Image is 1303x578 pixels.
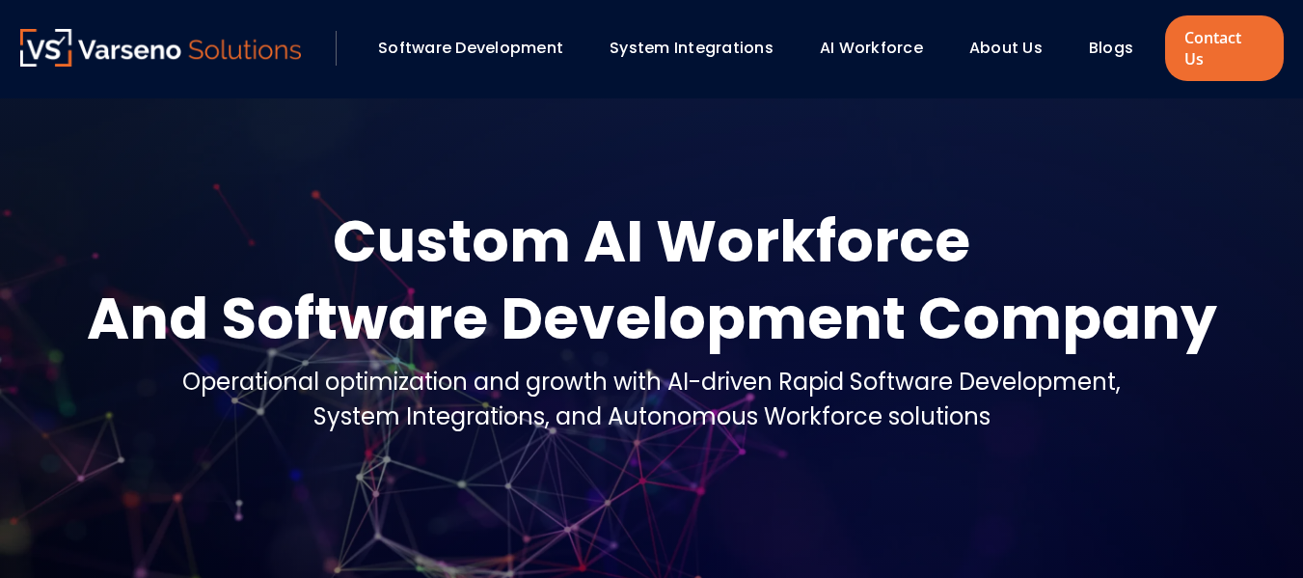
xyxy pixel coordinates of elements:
[960,32,1070,65] div: About Us
[87,203,1217,280] div: Custom AI Workforce
[610,37,774,59] a: System Integrations
[87,280,1217,357] div: And Software Development Company
[378,37,563,59] a: Software Development
[182,399,1121,434] div: System Integrations, and Autonomous Workforce solutions
[1089,37,1133,59] a: Blogs
[810,32,950,65] div: AI Workforce
[368,32,590,65] div: Software Development
[1165,15,1283,81] a: Contact Us
[969,37,1043,59] a: About Us
[1079,32,1160,65] div: Blogs
[820,37,923,59] a: AI Workforce
[182,365,1121,399] div: Operational optimization and growth with AI-driven Rapid Software Development,
[600,32,801,65] div: System Integrations
[20,29,302,67] img: Varseno Solutions – Product Engineering & IT Services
